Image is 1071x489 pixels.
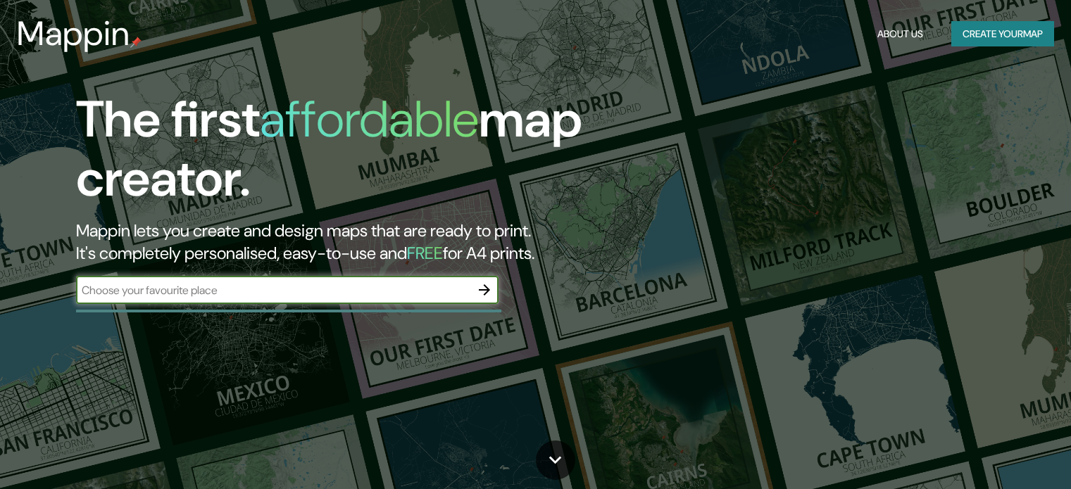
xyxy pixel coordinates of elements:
h2: Mappin lets you create and design maps that are ready to print. It's completely personalised, eas... [76,220,612,265]
h1: The first map creator. [76,90,612,220]
button: Create yourmap [951,21,1054,47]
input: Choose your favourite place [76,282,470,298]
img: mappin-pin [130,37,142,48]
h5: FREE [407,242,443,264]
h1: affordable [260,87,479,152]
h3: Mappin [17,14,130,53]
button: About Us [872,21,929,47]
